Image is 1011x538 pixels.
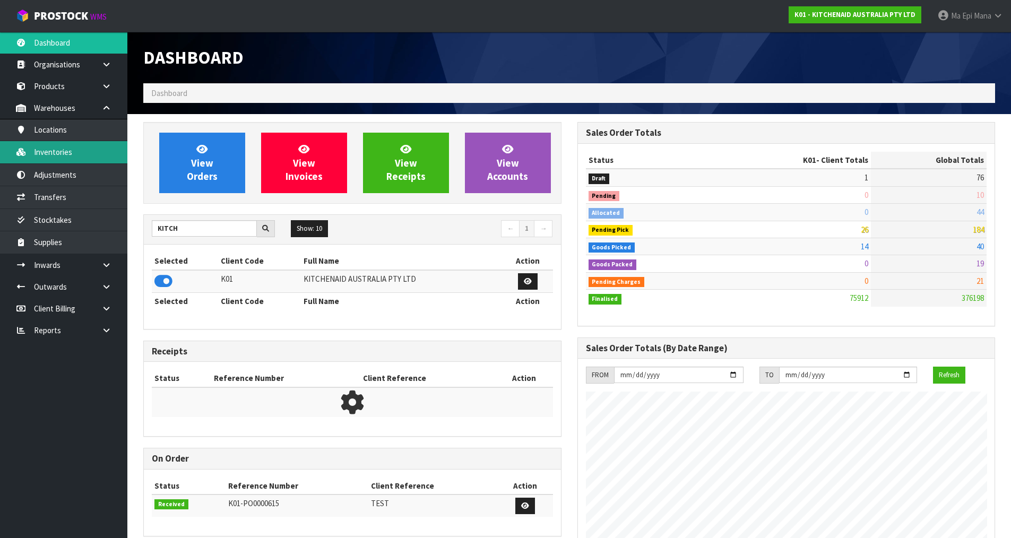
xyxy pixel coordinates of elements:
h3: Sales Order Totals (By Date Range) [586,343,987,353]
span: 19 [977,258,984,268]
a: ViewAccounts [465,133,551,193]
button: Show: 10 [291,220,328,237]
th: Full Name [301,253,503,270]
th: Selected [152,253,218,270]
span: Ma Epi [951,11,972,21]
th: Action [497,478,552,494]
div: TO [759,367,779,384]
span: 14 [861,241,868,251]
span: 21 [977,276,984,286]
th: Full Name [301,293,503,310]
span: Finalised [589,294,622,305]
span: Pending Pick [589,225,633,236]
a: → [534,220,552,237]
th: Reference Number [211,370,360,387]
span: 0 [865,276,868,286]
nav: Page navigation [360,220,553,239]
th: Global Totals [871,152,987,169]
td: KITCHENAID AUSTRALIA PTY LTD [301,270,503,293]
span: 0 [865,258,868,268]
span: 0 [865,190,868,200]
span: Pending Charges [589,277,645,288]
span: View Receipts [386,143,426,183]
h3: Receipts [152,346,553,357]
input: Search clients [152,220,257,237]
th: Status [152,478,226,494]
span: 184 [973,224,984,235]
span: 26 [861,224,868,235]
th: Reference Number [226,478,368,494]
th: - Client Totals [718,152,871,169]
a: ViewOrders [159,133,245,193]
span: Allocated [589,208,624,219]
h3: On Order [152,454,553,464]
th: Client Code [218,293,301,310]
th: Client Code [218,253,301,270]
span: Goods Picked [589,242,635,253]
span: 76 [977,172,984,183]
th: Status [586,152,719,169]
span: ProStock [34,9,88,23]
span: 0 [865,207,868,217]
span: 10 [977,190,984,200]
button: Refresh [933,367,965,384]
th: Status [152,370,211,387]
span: View Orders [187,143,218,183]
a: ← [501,220,520,237]
th: Action [503,253,552,270]
div: FROM [586,367,614,384]
td: TEST [368,494,498,517]
span: Pending [589,191,620,202]
td: K01 [218,270,301,293]
th: Client Reference [368,478,498,494]
small: WMS [90,12,107,22]
a: 1 [519,220,534,237]
span: Received [154,499,188,510]
span: View Accounts [487,143,528,183]
img: cube-alt.png [16,9,29,22]
th: Action [495,370,553,387]
span: Draft [589,173,610,184]
span: 1 [865,172,868,183]
a: ViewReceipts [363,133,449,193]
th: Selected [152,293,218,310]
span: 376198 [962,293,984,303]
th: Client Reference [360,370,495,387]
span: View Invoices [286,143,323,183]
a: ViewInvoices [261,133,347,193]
span: Goods Packed [589,259,637,270]
span: 40 [977,241,984,251]
span: 44 [977,207,984,217]
span: Mana [974,11,991,21]
span: Dashboard [151,88,187,98]
span: Dashboard [143,46,244,68]
th: Action [503,293,552,310]
strong: K01 - KITCHENAID AUSTRALIA PTY LTD [794,10,915,19]
h3: Sales Order Totals [586,128,987,138]
span: K01 [803,155,816,165]
span: 75912 [850,293,868,303]
a: K01 - KITCHENAID AUSTRALIA PTY LTD [789,6,921,23]
td: K01-PO0000615 [226,494,368,517]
